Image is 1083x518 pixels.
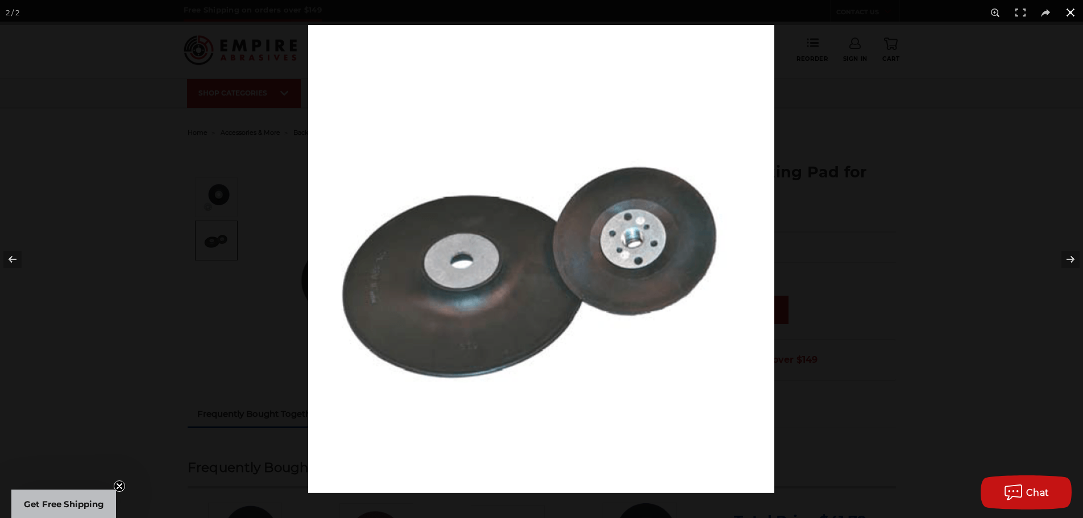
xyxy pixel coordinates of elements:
[981,475,1072,509] button: Chat
[1043,231,1083,288] button: Next (arrow right)
[11,490,116,518] div: Get Free ShippingClose teaser
[308,25,774,493] img: Koltec_Smooth_Face_Pad__92593.1570197456.png
[24,499,104,509] span: Get Free Shipping
[1026,487,1049,498] span: Chat
[114,480,125,492] button: Close teaser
